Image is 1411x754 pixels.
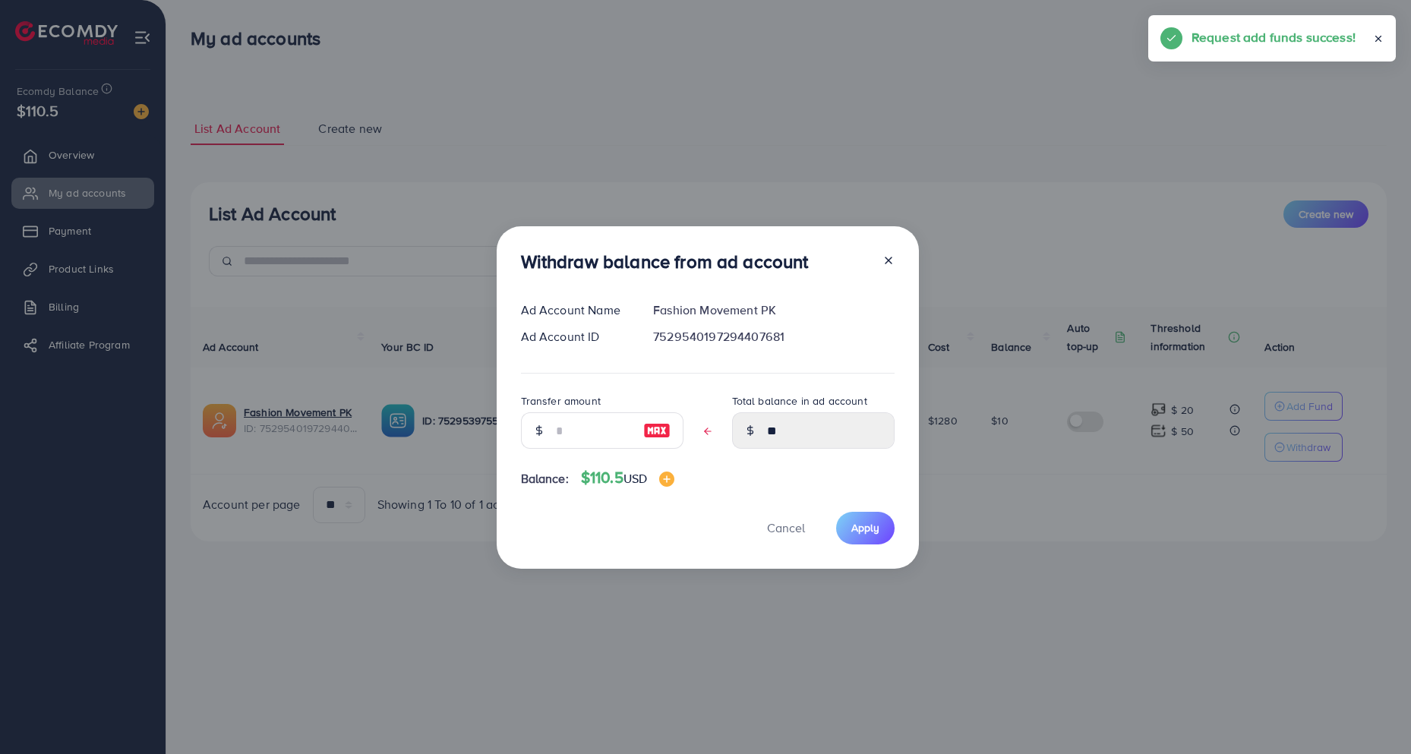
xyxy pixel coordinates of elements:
[521,251,809,273] h3: Withdraw balance from ad account
[1346,686,1400,743] iframe: Chat
[641,328,906,345] div: 7529540197294407681
[767,519,805,536] span: Cancel
[643,421,671,440] img: image
[521,393,601,409] label: Transfer amount
[581,468,674,487] h4: $110.5
[748,512,824,544] button: Cancel
[509,301,642,319] div: Ad Account Name
[851,520,879,535] span: Apply
[659,472,674,487] img: image
[836,512,895,544] button: Apply
[521,470,569,487] span: Balance:
[732,393,867,409] label: Total balance in ad account
[1192,27,1356,47] h5: Request add funds success!
[623,470,647,487] span: USD
[641,301,906,319] div: Fashion Movement PK
[509,328,642,345] div: Ad Account ID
